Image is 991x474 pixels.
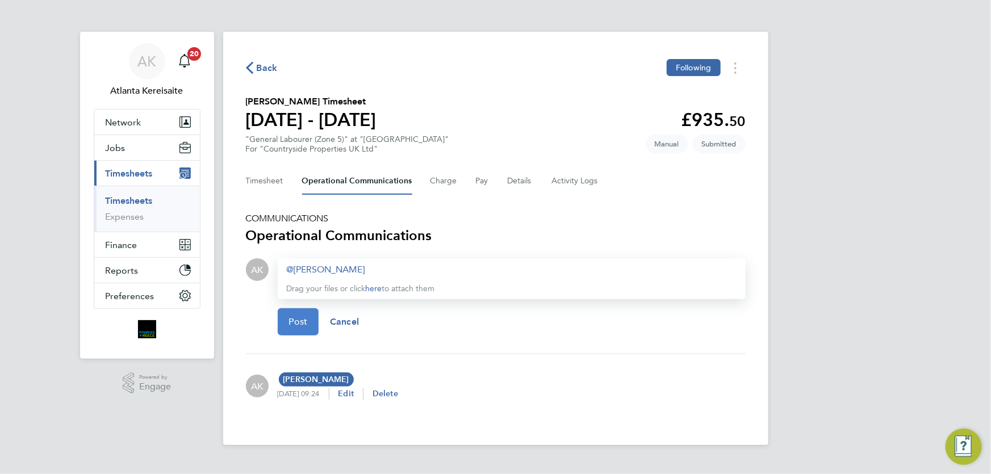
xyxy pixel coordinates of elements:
[338,389,354,399] span: Edit
[476,167,490,195] button: Pay
[94,186,200,232] div: Timesheets
[106,117,141,128] span: Network
[106,240,137,250] span: Finance
[373,389,398,399] span: Delete
[646,135,688,153] span: This timesheet was manually created.
[106,265,139,276] span: Reports
[946,429,982,465] button: Engage Resource Center
[730,113,746,129] span: 50
[552,167,600,195] button: Activity Logs
[106,142,126,153] span: Jobs
[106,168,153,179] span: Timesheets
[289,316,308,328] span: Post
[302,167,412,195] button: Operational Communications
[319,308,370,335] button: Cancel
[139,372,171,382] span: Powered by
[106,291,154,301] span: Preferences
[106,211,144,222] a: Expenses
[279,372,354,387] span: [PERSON_NAME]
[94,84,200,98] span: Atlanta Kereisaite
[278,389,329,399] div: [DATE] 09:24
[246,135,449,154] div: "General Labourer (Zone 5)" at "[GEOGRAPHIC_DATA]"
[257,61,278,75] span: Back
[94,232,200,257] button: Finance
[430,167,458,195] button: Charge
[373,388,398,400] button: Delete
[106,195,153,206] a: Timesheets
[246,167,284,195] button: Timesheet
[94,110,200,135] button: Network
[173,43,196,79] a: 20
[287,284,435,293] span: Drag your files or click to attach them
[366,284,382,293] a: here
[94,283,200,308] button: Preferences
[246,108,377,131] h1: [DATE] - [DATE]
[508,167,534,195] button: Details
[725,59,746,77] button: Timesheets Menu
[246,213,746,224] h5: COMMUNICATIONS
[693,135,746,153] span: This timesheet is Submitted.
[251,380,263,392] span: AK
[94,258,200,283] button: Reports
[123,372,171,394] a: Powered byEngage
[246,144,449,154] div: For "Countryside Properties UK Ltd"
[94,43,200,98] a: AKAtlanta Kereisaite
[338,388,354,400] button: Edit
[287,263,737,276] div: ​
[246,375,269,397] div: Atlanta Kereisaite
[667,59,720,76] button: Following
[287,264,365,275] a: [PERSON_NAME]
[94,320,200,338] a: Go to home page
[246,226,746,245] h3: Operational Communications
[94,135,200,160] button: Jobs
[246,258,269,281] div: Atlanta Kereisaite
[251,263,263,276] span: AK
[246,95,377,108] h2: [PERSON_NAME] Timesheet
[676,62,711,73] span: Following
[187,47,201,61] span: 20
[681,109,746,131] app-decimal: £935.
[137,54,156,69] span: AK
[278,308,319,335] button: Post
[94,161,200,186] button: Timesheets
[80,32,214,359] nav: Main navigation
[139,382,171,392] span: Engage
[330,316,359,327] span: Cancel
[246,61,278,75] button: Back
[138,320,156,338] img: bromak-logo-retina.png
